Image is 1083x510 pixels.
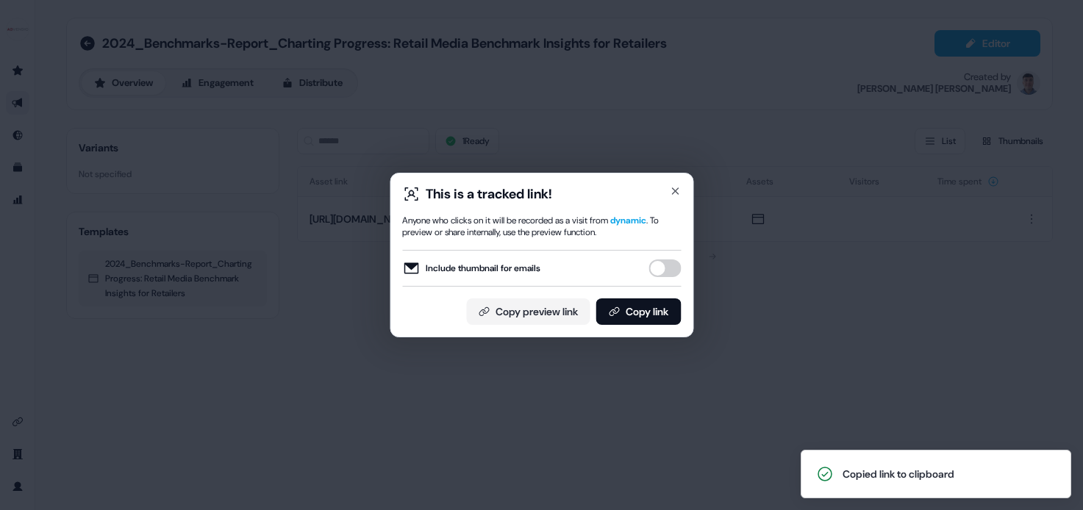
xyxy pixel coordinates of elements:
div: Copied link to clipboard [843,467,954,481]
label: Include thumbnail for emails [402,259,540,277]
div: Anyone who clicks on it will be recorded as a visit from . To preview or share internally, use th... [402,215,681,238]
div: This is a tracked link! [426,185,552,203]
button: Copy preview link [466,298,590,325]
span: dynamic [610,215,646,226]
button: Copy link [596,298,681,325]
